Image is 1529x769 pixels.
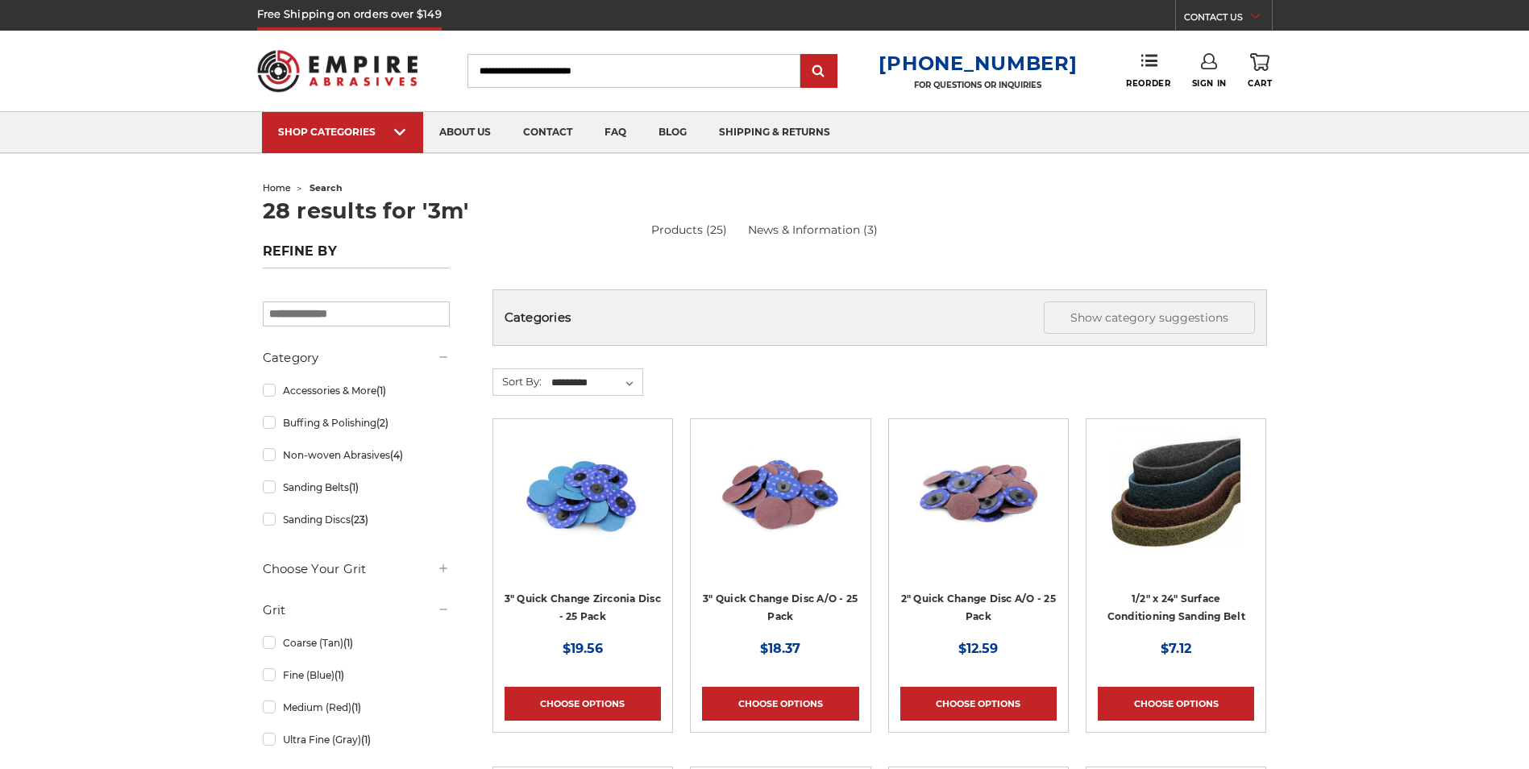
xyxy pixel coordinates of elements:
a: CONTACT US [1184,8,1272,31]
span: $19.56 [563,641,603,656]
h5: Grit [263,601,450,620]
span: (4) [390,449,403,461]
a: contact [507,112,588,153]
a: shipping & returns [703,112,846,153]
a: Sanding Discs(23) [263,505,450,534]
span: search [310,182,343,193]
h5: Categories [505,301,1255,334]
a: Choose Options [900,687,1057,721]
a: home [263,182,291,193]
img: Empire Abrasives [257,39,418,102]
a: Accessories & More(1) [263,376,450,405]
h5: Choose Your Grit [263,559,450,579]
span: $12.59 [958,641,998,656]
a: Coarse (Tan)(1) [263,629,450,657]
a: Choose Options [1098,687,1254,721]
span: (1) [334,669,344,681]
a: 1/2" x 24" Surface Conditioning Sanding Belt [1107,592,1245,623]
span: Sign In [1192,78,1227,89]
a: Reorder [1126,53,1170,88]
a: News & Information (3) [748,222,878,239]
div: SHOP CATEGORIES [278,126,407,138]
a: 2 inch red aluminum oxide quick change sanding discs for metalwork [900,430,1057,587]
span: (1) [349,481,359,493]
a: blog [642,112,703,153]
img: 2 inch red aluminum oxide quick change sanding discs for metalwork [914,430,1043,559]
span: Reorder [1126,78,1170,89]
span: (1) [343,637,353,649]
label: Sort By: [493,369,542,393]
a: Ultra Fine (Gray)(1) [263,725,450,754]
a: 3-inch aluminum oxide quick change sanding discs for sanding and deburring [702,430,858,587]
span: (23) [351,513,368,526]
span: (1) [376,384,386,397]
h1: 28 results for '3m' [263,200,1267,222]
h5: Category [263,348,450,368]
a: Non-woven Abrasives(4) [263,441,450,469]
a: about us [423,112,507,153]
h5: Refine by [263,243,450,268]
a: Choose Options [702,687,858,721]
span: Cart [1248,78,1272,89]
a: 2" Quick Change Disc A/O - 25 Pack [901,592,1056,623]
a: Choose Options [505,687,661,721]
span: (1) [361,734,371,746]
a: Cart [1248,53,1272,89]
span: $7.12 [1161,641,1191,656]
a: faq [588,112,642,153]
img: Set of 3-inch Metalworking Discs in 80 Grit, quick-change Zirconia abrasive by Empire Abrasives, ... [518,430,647,559]
a: Buffing & Polishing(2) [263,409,450,437]
img: Surface Conditioning Sanding Belts [1111,430,1240,559]
a: Set of 3-inch Metalworking Discs in 80 Grit, quick-change Zirconia abrasive by Empire Abrasives, ... [505,430,661,587]
a: Products (25) [651,222,727,239]
a: Sanding Belts(1) [263,473,450,501]
input: Submit [803,56,835,88]
a: 3" Quick Change Zirconia Disc - 25 Pack [505,592,661,623]
a: 3" Quick Change Disc A/O - 25 Pack [703,592,858,623]
a: Fine (Blue)(1) [263,661,450,689]
span: (1) [351,701,361,713]
button: Show category suggestions [1044,301,1255,334]
img: 3-inch aluminum oxide quick change sanding discs for sanding and deburring [716,430,845,559]
span: $18.37 [760,641,800,656]
span: (2) [376,417,388,429]
a: Surface Conditioning Sanding Belts [1098,430,1254,587]
p: FOR QUESTIONS OR INQUIRIES [879,80,1077,90]
a: Medium (Red)(1) [263,693,450,721]
a: [PHONE_NUMBER] [879,52,1077,75]
select: Sort By: [549,371,642,395]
